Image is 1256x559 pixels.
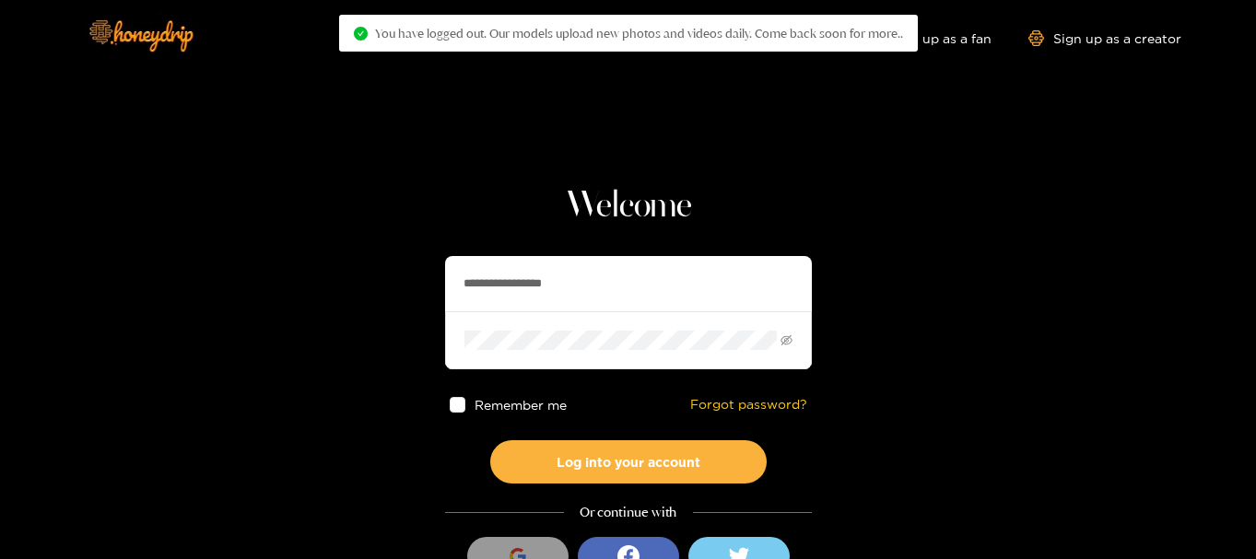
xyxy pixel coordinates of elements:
span: You have logged out. Our models upload new photos and videos daily. Come back soon for more.. [375,26,903,41]
a: Sign up as a creator [1028,30,1181,46]
button: Log into your account [490,440,767,483]
span: eye-invisible [781,334,792,346]
a: Forgot password? [690,397,807,413]
h1: Welcome [445,184,812,228]
div: Or continue with [445,502,812,523]
span: check-circle [354,27,368,41]
span: Remember me [474,398,566,412]
a: Sign up as a fan [865,30,992,46]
